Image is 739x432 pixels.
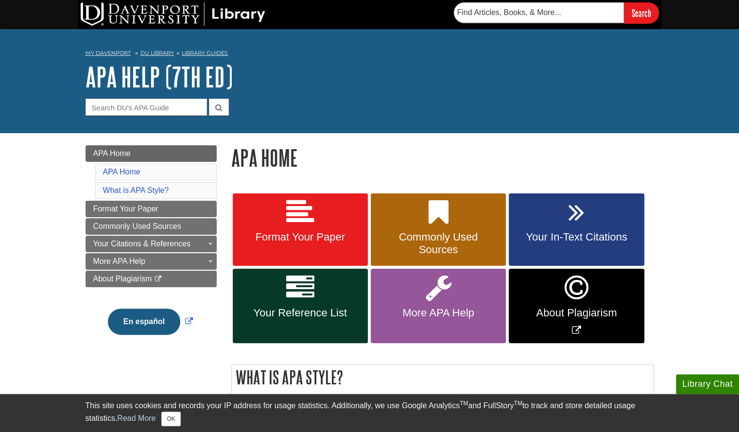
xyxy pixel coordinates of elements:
a: APA Help (7th Ed) [86,62,233,92]
a: Your Reference List [233,269,368,343]
a: Read More [117,414,155,422]
span: Your Citations & References [93,240,190,248]
span: Commonly Used Sources [378,231,498,256]
a: Your Citations & References [86,236,217,252]
button: Close [161,412,180,426]
a: Your In-Text Citations [509,193,644,266]
span: Your Reference List [240,307,361,319]
a: Format Your Paper [233,193,368,266]
a: Format Your Paper [86,201,217,217]
img: DU Library [81,2,265,26]
span: APA Home [93,149,131,157]
nav: breadcrumb [86,47,654,62]
a: What is APA Style? [103,186,169,194]
span: Format Your Paper [93,205,158,213]
span: Commonly Used Sources [93,222,181,230]
a: Link opens in new window [509,269,644,343]
span: More APA Help [93,257,145,265]
div: Guide Page Menu [86,145,217,351]
h2: What is APA Style? [232,364,653,390]
a: Commonly Used Sources [86,218,217,235]
h1: APA Home [231,145,654,170]
a: APA Home [86,145,217,162]
sup: TM [460,400,468,407]
sup: TM [514,400,522,407]
button: Library Chat [676,374,739,394]
input: Search [624,2,659,23]
span: Format Your Paper [240,231,361,243]
form: Searches DU Library's articles, books, and more [454,2,659,23]
button: En español [108,309,180,335]
span: More APA Help [378,307,498,319]
a: DU Library [140,50,174,56]
a: Link opens in new window [105,317,195,326]
a: APA Home [103,168,140,176]
a: About Plagiarism [86,271,217,287]
div: This site uses cookies and records your IP address for usage statistics. Additionally, we use Goo... [86,400,654,426]
span: About Plagiarism [516,307,636,319]
a: More APA Help [86,253,217,270]
input: Search DU's APA Guide [86,99,207,116]
a: Commonly Used Sources [371,193,506,266]
span: Your In-Text Citations [516,231,636,243]
a: My Davenport [86,49,131,57]
a: More APA Help [371,269,506,343]
i: This link opens in a new window [154,276,162,282]
span: About Plagiarism [93,275,152,283]
input: Find Articles, Books, & More... [454,2,624,23]
a: Library Guides [182,50,228,56]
